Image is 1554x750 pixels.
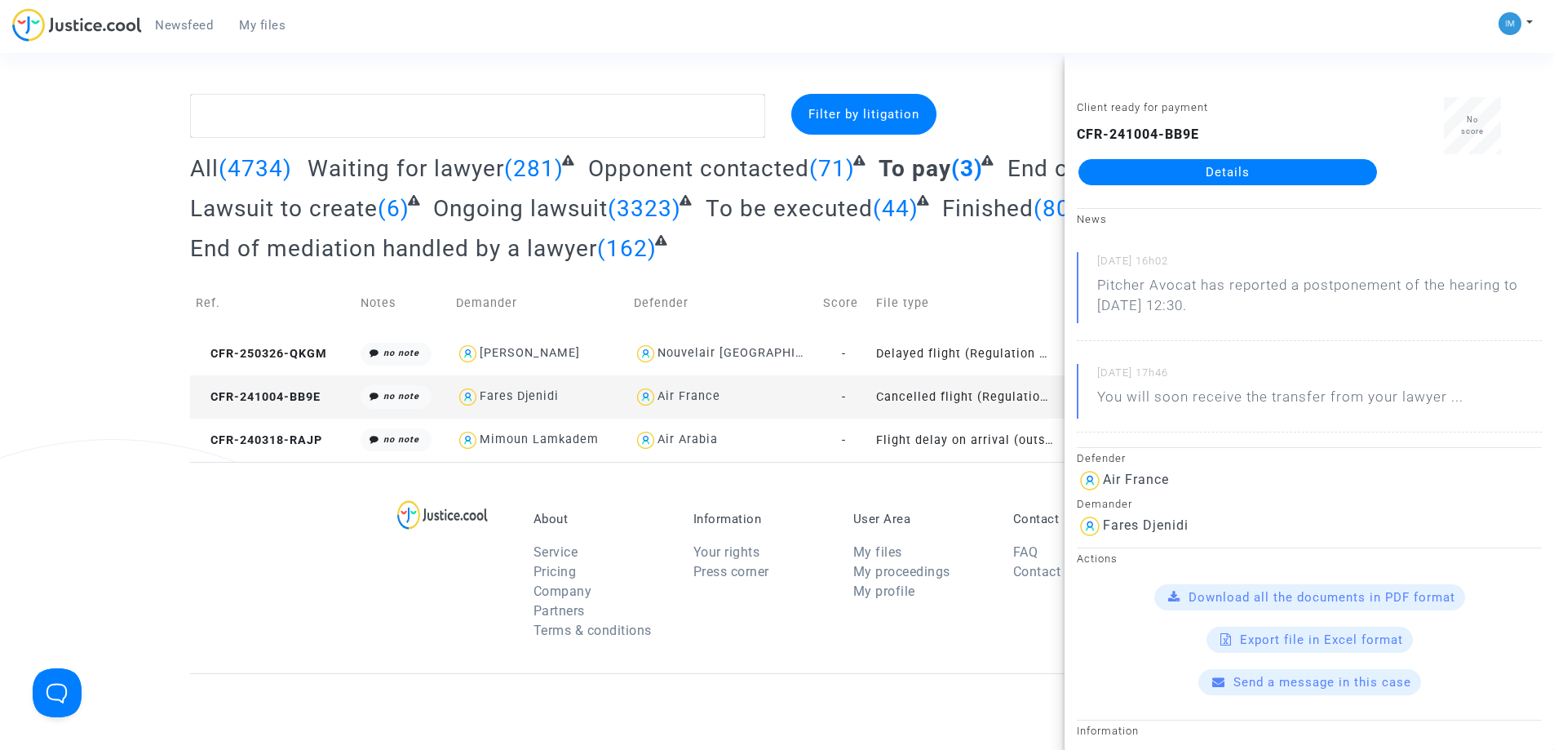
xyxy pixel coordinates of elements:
div: Mimoun Lamkadem [480,433,599,446]
span: To be executed [706,195,873,222]
a: Service [533,544,578,560]
span: Send a message in this case [1233,675,1411,690]
td: Cancelled flight (Regulation EC 261/2004) [870,375,1059,419]
img: icon-user.svg [456,385,480,409]
span: Finished [942,195,1034,222]
td: Demander [450,274,628,332]
a: Contact [1013,564,1061,579]
img: icon-user.svg [1077,513,1103,539]
div: Air France [657,389,720,403]
span: My files [239,18,286,33]
span: Newsfeed [155,18,213,33]
span: Download all the documents in PDF format [1189,590,1455,605]
img: icon-user.svg [634,342,657,366]
b: CFR-241004-BB9E [1077,126,1199,142]
small: [DATE] 17h46 [1097,366,1542,387]
a: Details [1078,159,1377,185]
div: Nouvelair [GEOGRAPHIC_DATA] [657,346,845,360]
span: (44) [873,195,919,222]
i: no note [383,434,419,445]
span: Ongoing lawsuit [433,195,608,222]
a: My proceedings [853,564,950,579]
img: logo-lg.svg [397,500,488,530]
p: About [533,512,669,526]
img: a105443982b9e25553e3eed4c9f672e7 [1499,12,1521,35]
small: [DATE] 16h02 [1097,254,1542,275]
i: no note [383,391,419,402]
p: User Area [853,512,989,526]
span: End of mediation handled by a lawyer [190,235,597,262]
span: Opponent contacted [588,155,809,182]
span: - [842,347,846,361]
div: Fares Djenidi [1103,517,1189,533]
iframe: Help Scout Beacon - Open [33,668,82,717]
span: CFR-240318-RAJP [196,433,322,447]
span: To pay [879,155,951,182]
a: Press corner [693,564,769,579]
a: Terms & conditions [533,623,652,638]
a: My files [226,13,299,38]
a: FAQ [1013,544,1038,560]
a: My profile [853,584,915,599]
img: icon-user.svg [1077,468,1103,494]
a: Company [533,584,592,599]
div: Fares Djenidi [480,389,559,403]
td: Flight delay on arrival (outside of EU - Montreal Convention) [870,419,1059,462]
span: CFR-241004-BB9E [196,390,321,404]
span: No score [1461,115,1484,135]
a: Pricing [533,564,577,579]
span: Waiting for lawyer [308,155,504,182]
small: News [1077,213,1107,225]
a: Partners [533,603,585,619]
p: Information [693,512,829,526]
td: File type [870,274,1059,332]
i: no note [383,348,419,358]
img: icon-user.svg [634,385,657,409]
span: CFR-250326-QKGM [196,347,327,361]
small: Actions [1077,553,1118,565]
span: (3323) [608,195,681,222]
img: icon-user.svg [456,342,480,366]
small: Client ready for payment [1077,101,1208,113]
span: All [190,155,219,182]
p: Contact [1013,512,1149,526]
span: (71) [809,155,855,182]
span: - [842,433,846,447]
span: (162) [597,235,657,262]
small: Defender [1077,452,1126,464]
div: Air France [1103,472,1169,487]
img: icon-user.svg [456,428,480,452]
span: Export file in Excel format [1240,632,1403,647]
td: Phase [1060,274,1157,332]
div: [PERSON_NAME] [480,346,580,360]
p: You will soon receive the transfer from your lawyer ... [1097,387,1463,415]
div: Air Arabia [657,433,718,446]
span: (281) [504,155,564,182]
span: Filter by litigation [808,107,919,122]
td: Defender [628,274,817,332]
td: Score [817,274,871,332]
span: Lawsuit to create [190,195,378,222]
td: Ref. [190,274,355,332]
img: jc-logo.svg [12,8,142,42]
small: Demander [1077,498,1132,510]
span: (806) [1034,195,1093,222]
small: Information [1077,725,1139,737]
span: - [842,390,846,404]
span: (4734) [219,155,292,182]
td: Notes [355,274,450,332]
span: (3) [951,155,983,182]
td: Delayed flight (Regulation EC 261/2004) [870,332,1059,375]
a: My files [853,544,902,560]
span: End of conciliation [1007,155,1211,182]
img: icon-user.svg [634,428,657,452]
a: Newsfeed [142,13,226,38]
a: Your rights [693,544,760,560]
p: Pitcher Avocat has reported a postponement of the hearing to [DATE] 12:30. [1097,275,1542,324]
span: (6) [378,195,410,222]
